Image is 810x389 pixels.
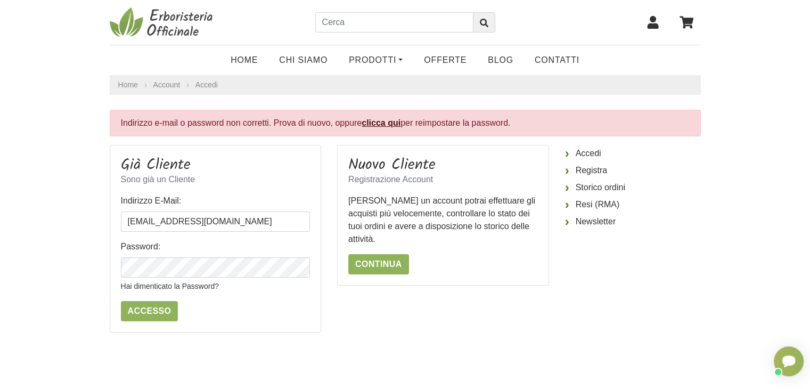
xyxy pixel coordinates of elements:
a: Hai dimenticato la Password? [121,282,219,290]
iframe: Smartsupp widget button [774,346,804,376]
h3: Nuovo Cliente [348,156,538,174]
h3: Già Cliente [121,156,310,174]
input: Indirizzo E-Mail: [121,212,310,232]
a: Registra [565,162,701,179]
label: Indirizzo E-Mail: [121,194,182,207]
a: Home [220,50,268,71]
a: Storico ordini [565,179,701,196]
a: Blog [477,50,524,71]
a: Newsletter [565,213,701,230]
a: Resi (RMA) [565,196,701,213]
a: Accedi [195,80,218,89]
a: Accedi [565,145,701,162]
label: Password: [121,240,161,253]
a: Prodotti [338,50,413,71]
img: Erboristeria Officinale [110,6,216,38]
div: Indirizzo e-mail o password non corretti. Prova di nuovo, oppure per reimpostare la password. [110,110,701,136]
input: Accesso [121,301,178,321]
a: Contatti [524,50,590,71]
a: Home [118,79,138,91]
a: clicca qui [362,118,400,127]
p: Sono già un Cliente [121,173,310,186]
input: Cerca [315,12,473,33]
a: OFFERTE [413,50,477,71]
p: Registrazione Account [348,173,538,186]
a: Account [153,79,181,91]
nav: breadcrumb [110,75,701,95]
p: [PERSON_NAME] un account potrai effettuare gli acquisti più velocemente, controllare lo stato dei... [348,194,538,246]
a: Continua [348,254,409,274]
a: Chi Siamo [268,50,338,71]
